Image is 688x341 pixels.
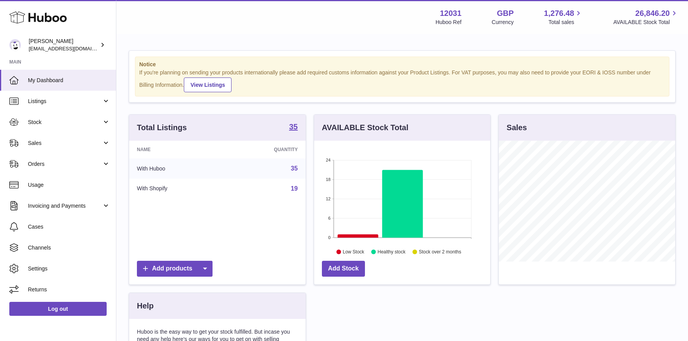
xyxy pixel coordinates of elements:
span: Sales [28,139,102,147]
span: AVAILABLE Stock Total [613,19,679,26]
span: Cases [28,223,110,231]
div: If you're planning on sending your products internationally please add required customs informati... [139,69,665,92]
h3: Help [137,301,154,311]
span: Usage [28,181,110,189]
a: 35 [289,123,297,132]
text: 0 [328,235,330,240]
strong: GBP [497,8,513,19]
span: 1,276.48 [544,8,574,19]
span: Invoicing and Payments [28,202,102,210]
h3: AVAILABLE Stock Total [322,122,408,133]
text: 12 [326,196,330,201]
span: Returns [28,286,110,293]
div: Currency [492,19,514,26]
strong: Notice [139,61,665,68]
div: [PERSON_NAME] [29,38,99,52]
div: Huboo Ref [436,19,462,26]
span: [EMAIL_ADDRESS][DOMAIN_NAME] [29,45,114,52]
span: Orders [28,160,102,168]
text: Stock over 2 months [419,249,461,255]
a: Add products [137,261,213,277]
strong: 12031 [440,8,462,19]
th: Quantity [224,141,306,158]
td: With Shopify [129,179,224,199]
text: 24 [326,158,330,162]
a: View Listings [184,77,232,92]
a: 35 [291,165,298,172]
span: Total sales [548,19,583,26]
span: My Dashboard [28,77,110,84]
h3: Sales [506,122,527,133]
span: Channels [28,244,110,251]
a: Add Stock [322,261,365,277]
td: With Huboo [129,158,224,179]
span: Settings [28,265,110,272]
span: 26,846.20 [635,8,670,19]
text: Low Stock [343,249,365,255]
text: 18 [326,177,330,182]
text: 6 [328,216,330,220]
a: 1,276.48 Total sales [544,8,583,26]
span: Listings [28,98,102,105]
img: admin@makewellforyou.com [9,39,21,51]
a: 26,846.20 AVAILABLE Stock Total [613,8,679,26]
a: 19 [291,185,298,192]
span: Stock [28,119,102,126]
h3: Total Listings [137,122,187,133]
text: Healthy stock [377,249,406,255]
a: Log out [9,302,107,316]
strong: 35 [289,123,297,131]
th: Name [129,141,224,158]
